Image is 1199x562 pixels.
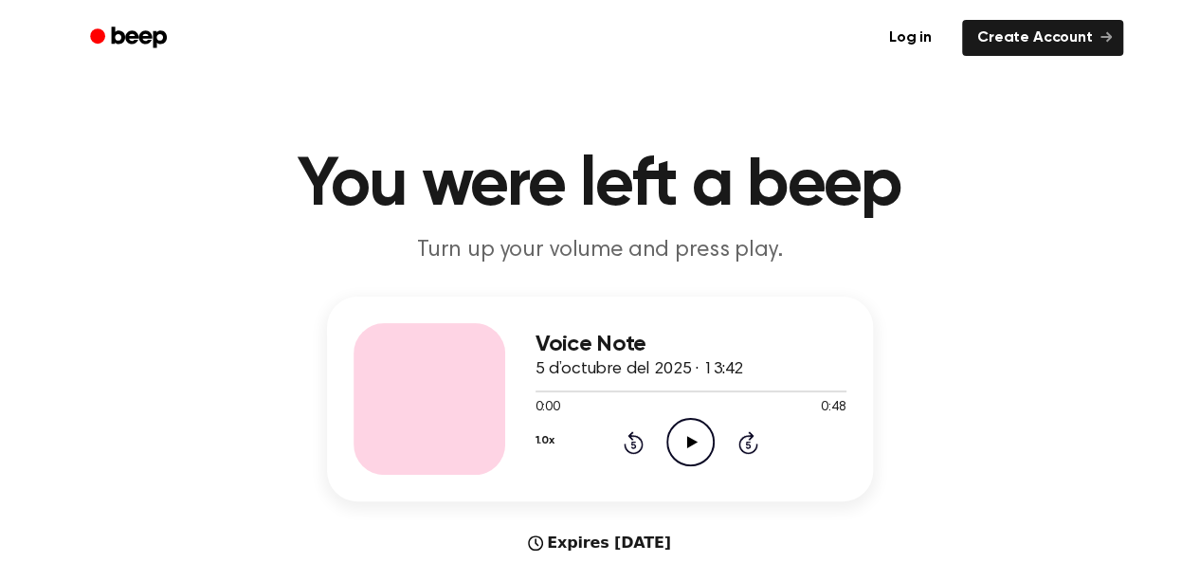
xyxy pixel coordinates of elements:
[536,425,554,457] button: 1.0x
[528,532,671,554] div: Expires [DATE]
[77,20,184,57] a: Beep
[536,332,846,357] h3: Voice Note
[962,20,1123,56] a: Create Account
[870,16,951,60] a: Log in
[115,152,1085,220] h1: You were left a beep
[536,398,560,418] span: 0:00
[821,398,845,418] span: 0:48
[536,361,744,378] span: 5 d’octubre del 2025 · 13:42
[236,235,964,266] p: Turn up your volume and press play.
